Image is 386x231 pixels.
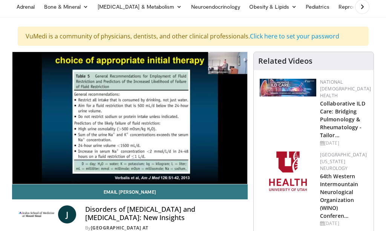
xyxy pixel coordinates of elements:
[260,79,316,96] img: 7e341e47-e122-4d5e-9c74-d0a8aaff5d49.jpg.150x105_q85_autocrop_double_scale_upscale_version-0.2.jpg
[258,57,312,66] h4: Related Videos
[320,140,371,147] div: [DATE]
[12,52,247,184] video-js: Video Player
[320,151,367,171] a: [GEOGRAPHIC_DATA][US_STATE] Neurology
[320,100,365,139] a: Collaborative ILD Care: Bridging Pulmonology & Rheumatology - Tailor…
[320,173,358,220] a: 64th Western Intermountain Neurological Organization (WINO) Conferen…
[269,151,307,191] img: f6362829-b0a3-407d-a044-59546adfd345.png.150x105_q85_autocrop_double_scale_upscale_version-0.2.png
[58,205,76,223] a: J
[85,205,242,222] h4: Disorders of [MEDICAL_DATA] and [MEDICAL_DATA]: New Insights
[250,32,339,40] a: Click here to set your password
[18,205,55,223] img: Icahn School of Medicine at Mount Sinai
[320,220,368,227] div: [DATE]
[320,79,371,99] a: National [DEMOGRAPHIC_DATA] Health
[12,184,248,199] a: Email [PERSON_NAME]
[18,27,368,46] div: VuMedi is a community of physicians, dentists, and other clinical professionals.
